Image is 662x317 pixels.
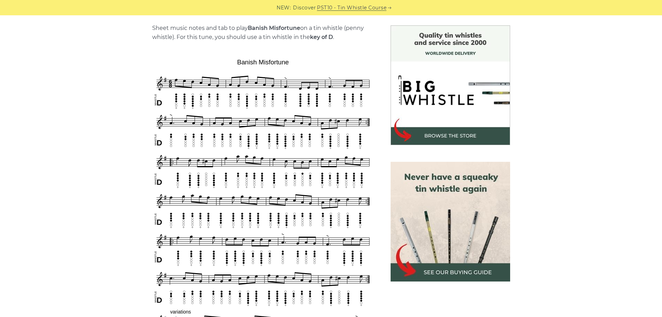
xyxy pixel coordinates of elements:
[317,4,386,12] a: PST10 - Tin Whistle Course
[310,34,333,40] strong: key of D
[152,24,374,42] p: Sheet music notes and tab to play on a tin whistle (penny whistle). For this tune, you should use...
[293,4,316,12] span: Discover
[391,162,510,282] img: tin whistle buying guide
[277,4,291,12] span: NEW:
[391,25,510,145] img: BigWhistle Tin Whistle Store
[248,25,300,31] strong: Banish Misfortune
